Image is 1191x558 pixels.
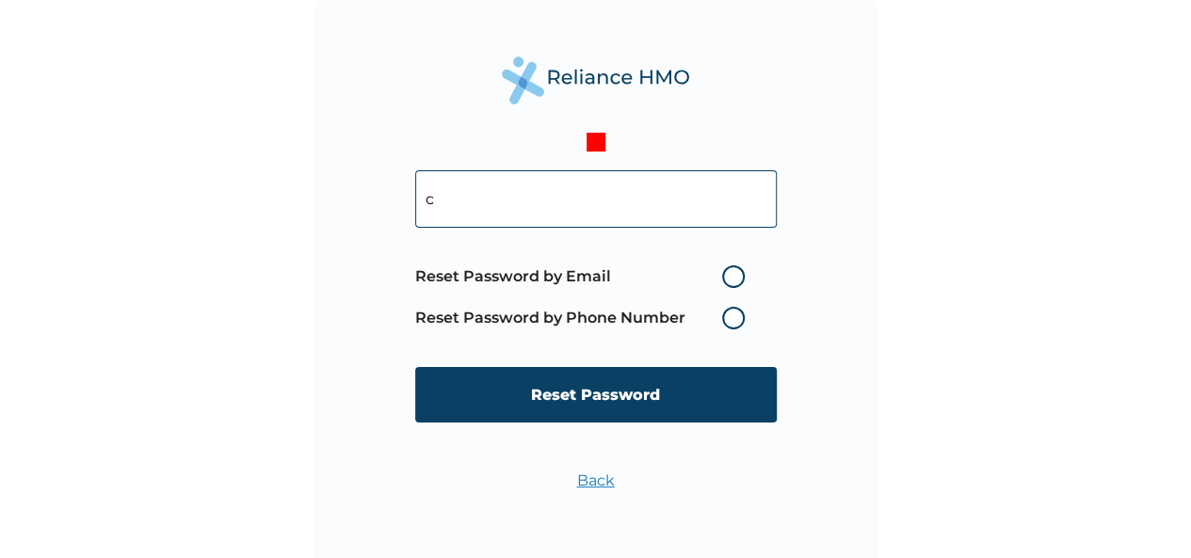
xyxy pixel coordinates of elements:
[415,367,777,422] input: Reset Password
[415,307,754,329] label: Reset Password by Phone Number
[415,170,777,228] input: Your Enrollee ID or Email Address
[502,56,690,104] img: Reliance Health's Logo
[415,256,754,339] span: Password reset method
[577,471,615,489] a: Back
[415,265,754,288] label: Reset Password by Email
